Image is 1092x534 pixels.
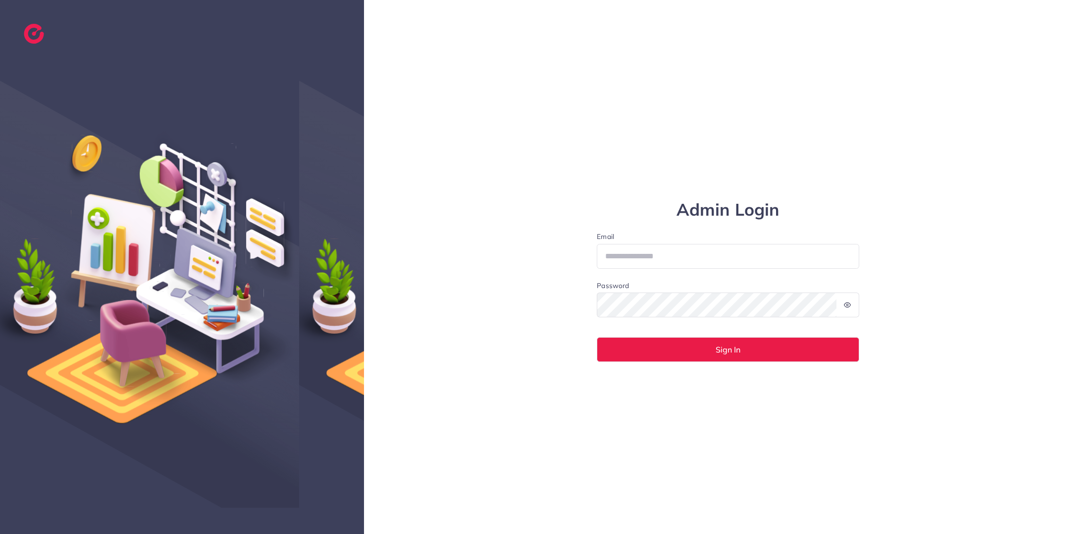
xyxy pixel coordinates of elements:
[24,24,44,44] img: logo
[716,346,740,354] span: Sign In
[597,232,859,241] label: Email
[597,337,859,362] button: Sign In
[597,281,629,291] label: Password
[597,200,859,220] h1: Admin Login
